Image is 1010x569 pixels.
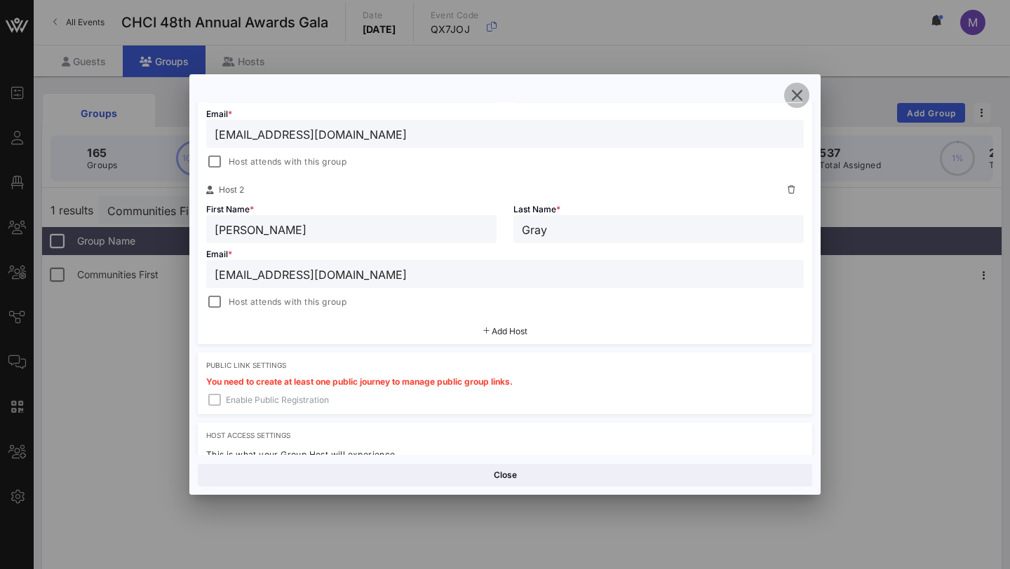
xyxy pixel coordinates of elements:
span: You need to create at least one public journey to manage public group links. [206,376,513,387]
span: Host attends with this group [229,295,346,309]
button: Close [198,464,812,486]
span: Email [206,109,232,119]
div: Public Link Settings [206,361,804,369]
button: Add Host [483,327,527,336]
span: Add Host [492,326,527,336]
div: Host Access Settings [206,431,804,439]
span: Host 2 [219,184,244,195]
span: Host attends with this group [229,155,346,169]
span: Email [206,249,232,259]
span: Last Name [513,204,560,214]
span: First Name [206,204,254,214]
div: This is what your Group Host will experience [206,448,804,462]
